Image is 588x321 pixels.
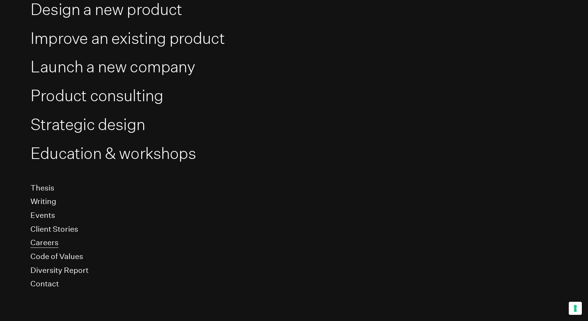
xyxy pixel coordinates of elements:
a: Code of Values [30,252,83,262]
a: Careers [30,238,58,248]
a: Product consulting [30,86,163,105]
a: Events [30,211,55,221]
a: Client Stories [30,224,78,234]
a: Strategic design [30,115,145,134]
a: Thesis [30,183,54,193]
a: Launch a new company [30,57,195,77]
a: Diversity Report [30,266,89,276]
a: Contact [30,279,59,289]
a: Education & workshops [30,144,196,163]
a: Improve an existing product [30,28,225,48]
a: Writing [30,197,56,207]
button: Your consent preferences for tracking technologies [569,302,582,315]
